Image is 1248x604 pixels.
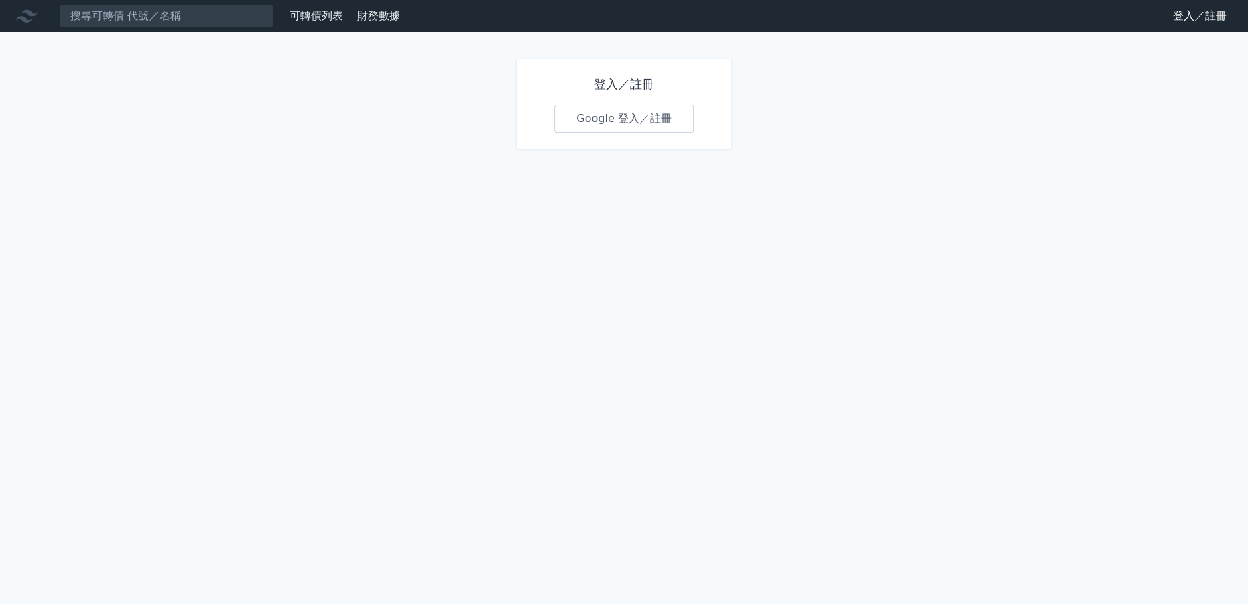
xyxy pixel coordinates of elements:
h1: 登入／註冊 [554,75,694,94]
a: 財務數據 [357,9,400,22]
a: 可轉債列表 [290,9,343,22]
input: 搜尋可轉債 代號／名稱 [59,5,273,27]
a: Google 登入／註冊 [554,105,694,133]
a: 登入／註冊 [1162,5,1237,27]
